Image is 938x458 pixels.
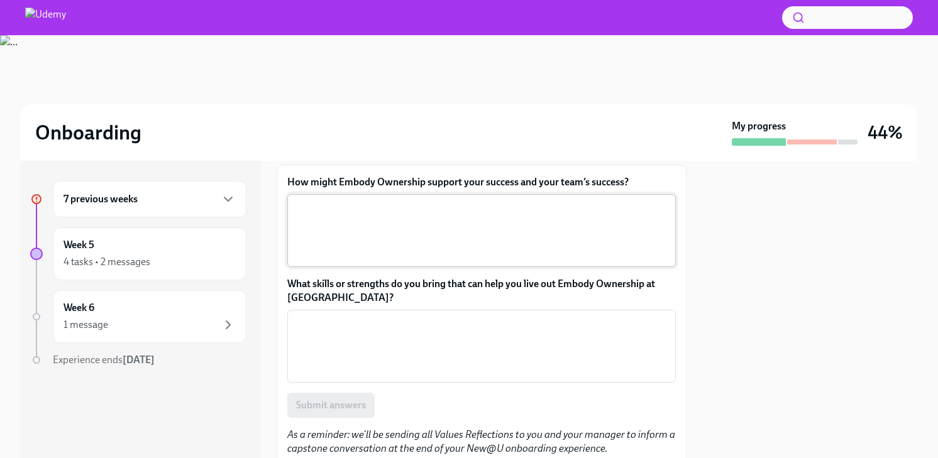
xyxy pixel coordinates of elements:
[35,120,141,145] h2: Onboarding
[63,238,94,252] h6: Week 5
[30,290,246,343] a: Week 61 message
[30,227,246,280] a: Week 54 tasks • 2 messages
[25,8,66,28] img: Udemy
[63,192,138,206] h6: 7 previous weeks
[63,255,150,269] div: 4 tasks • 2 messages
[287,277,676,305] label: What skills or strengths do you bring that can help you live out Embody Ownership at [GEOGRAPHIC_...
[63,301,94,315] h6: Week 6
[53,181,246,217] div: 7 previous weeks
[53,354,155,366] span: Experience ends
[63,318,108,332] div: 1 message
[287,428,675,454] em: As a reminder: we'll be sending all Values Reflections to you and your manager to inform a capsto...
[123,354,155,366] strong: [DATE]
[868,121,903,144] h3: 44%
[287,175,676,189] label: How might Embody Ownership support your success and your team’s success?
[732,119,786,133] strong: My progress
